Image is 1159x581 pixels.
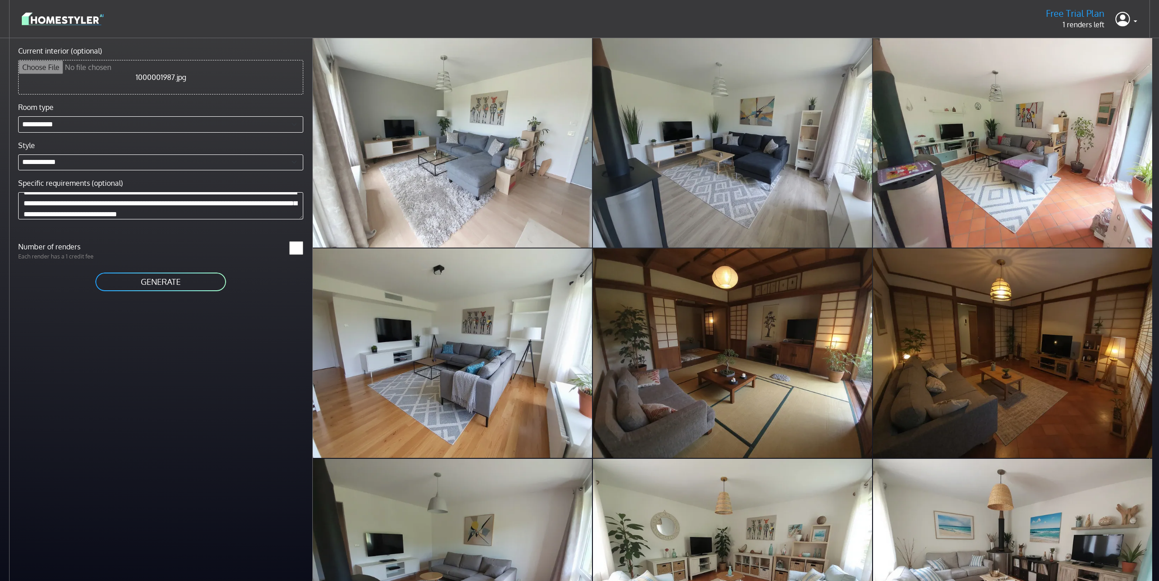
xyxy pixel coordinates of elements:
[18,140,35,151] label: Style
[18,45,102,56] label: Current interior (optional)
[94,272,227,292] button: GENERATE
[18,102,54,113] label: Room type
[18,178,123,189] label: Specific requirements (optional)
[13,252,161,261] p: Each render has a 1 credit fee
[22,11,104,27] img: logo-3de290ba35641baa71223ecac5eacb59cb85b4c7fdf211dc9aaecaaee71ea2f8.svg
[1046,19,1105,30] p: 1 renders left
[1046,8,1105,19] h5: Free Trial Plan
[13,241,161,252] label: Number of renders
